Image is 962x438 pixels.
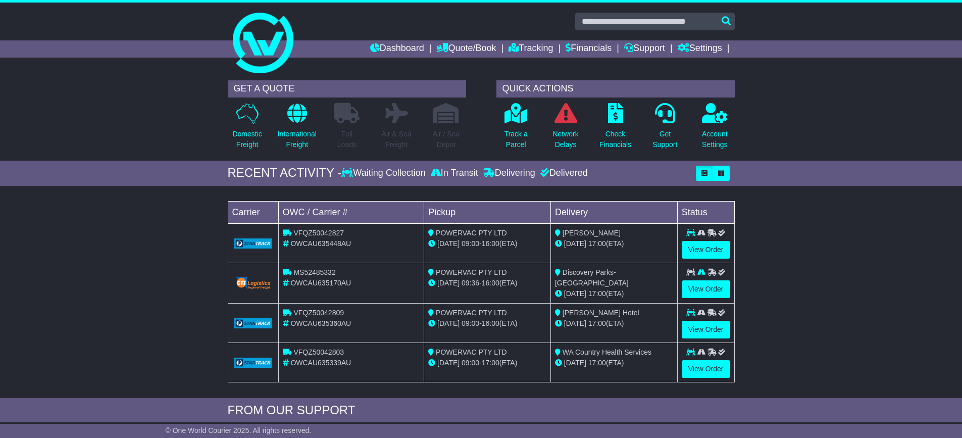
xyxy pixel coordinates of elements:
div: (ETA) [555,358,673,368]
a: InternationalFreight [277,103,317,156]
a: Dashboard [370,40,424,58]
span: 17:00 [588,289,606,298]
div: - (ETA) [428,238,546,249]
span: 09:00 [462,239,479,248]
td: Carrier [228,201,278,223]
span: 09:00 [462,319,479,327]
span: 16:00 [482,279,499,287]
span: POWERVAC PTY LTD [436,309,507,317]
a: View Order [682,360,730,378]
p: Track a Parcel [504,129,528,150]
a: Quote/Book [436,40,496,58]
p: Domestic Freight [232,129,262,150]
a: NetworkDelays [552,103,579,156]
span: [PERSON_NAME] [563,229,621,237]
span: OWCAU635339AU [290,359,351,367]
div: QUICK ACTIONS [496,80,735,98]
div: RECENT ACTIVITY - [228,166,342,180]
div: - (ETA) [428,358,546,368]
span: 17:00 [482,359,499,367]
p: Account Settings [702,129,728,150]
span: 16:00 [482,239,499,248]
a: CheckFinancials [599,103,632,156]
div: Waiting Collection [341,168,428,179]
p: Air / Sea Depot [433,129,460,150]
div: Delivered [538,168,588,179]
span: POWERVAC PTY LTD [436,348,507,356]
a: View Order [682,321,730,338]
a: Financials [566,40,612,58]
div: - (ETA) [428,318,546,329]
span: 17:00 [588,359,606,367]
span: © One World Courier 2025. All rights reserved. [166,426,312,434]
td: Delivery [550,201,677,223]
span: 09:00 [462,359,479,367]
span: OWCAU635448AU [290,239,351,248]
a: AccountSettings [701,103,728,156]
span: [DATE] [564,359,586,367]
span: VFQZ50042827 [293,229,344,237]
span: MS52485332 [293,268,335,276]
span: 17:00 [588,239,606,248]
p: Check Financials [599,129,631,150]
span: [DATE] [564,239,586,248]
span: VFQZ50042803 [293,348,344,356]
a: Tracking [509,40,553,58]
span: [PERSON_NAME] Hotel [563,309,639,317]
a: GetSupport [652,103,678,156]
p: International Freight [278,129,317,150]
div: (ETA) [555,238,673,249]
span: 09:36 [462,279,479,287]
div: (ETA) [555,288,673,299]
img: GetCarrierServiceLogo [234,276,272,290]
a: View Order [682,241,730,259]
td: Status [677,201,734,223]
span: [DATE] [437,359,460,367]
img: GetCarrierServiceLogo [234,358,272,368]
span: [DATE] [564,319,586,327]
div: FROM OUR SUPPORT [228,403,735,418]
span: Discovery Parks- [GEOGRAPHIC_DATA] [555,268,629,287]
div: Delivering [481,168,538,179]
a: Support [624,40,665,58]
span: WA Country Health Services [563,348,651,356]
p: Get Support [652,129,677,150]
span: VFQZ50042809 [293,309,344,317]
span: OWCAU635360AU [290,319,351,327]
div: (ETA) [555,318,673,329]
span: OWCAU635170AU [290,279,351,287]
a: DomesticFreight [232,103,262,156]
span: POWERVAC PTY LTD [436,229,507,237]
span: [DATE] [437,279,460,287]
p: Full Loads [334,129,360,150]
img: GetCarrierServiceLogo [234,318,272,328]
span: POWERVAC PTY LTD [436,268,507,276]
div: - (ETA) [428,278,546,288]
span: 17:00 [588,319,606,327]
p: Network Delays [552,129,578,150]
span: 16:00 [482,319,499,327]
img: GetCarrierServiceLogo [234,238,272,249]
a: Settings [678,40,722,58]
a: Track aParcel [504,103,528,156]
p: Air & Sea Freight [382,129,412,150]
span: [DATE] [437,239,460,248]
td: OWC / Carrier # [278,201,424,223]
span: [DATE] [564,289,586,298]
a: View Order [682,280,730,298]
div: GET A QUOTE [228,80,466,98]
div: In Transit [428,168,481,179]
td: Pickup [424,201,551,223]
span: [DATE] [437,319,460,327]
